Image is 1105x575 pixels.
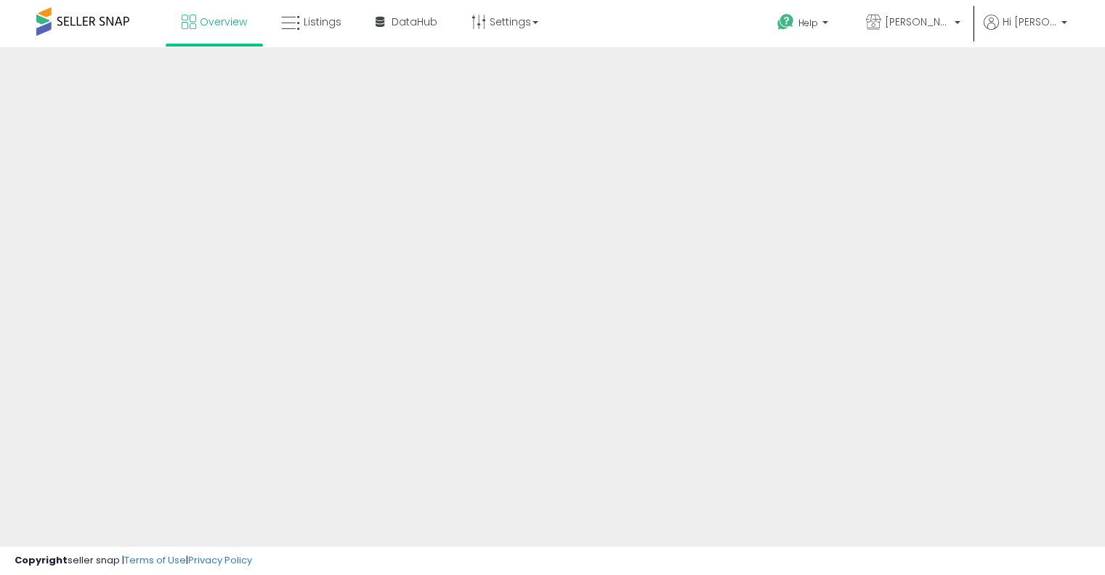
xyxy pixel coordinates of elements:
span: Listings [304,15,341,29]
a: Help [766,2,843,47]
span: DataHub [392,15,437,29]
strong: Copyright [15,553,68,567]
div: seller snap | | [15,554,252,568]
i: Get Help [777,13,795,31]
span: Overview [200,15,247,29]
span: Hi [PERSON_NAME] [1003,15,1057,29]
a: Hi [PERSON_NAME] [984,15,1067,47]
span: Help [798,17,818,29]
span: [PERSON_NAME] & [PERSON_NAME] LLC [885,15,950,29]
a: Privacy Policy [188,553,252,567]
a: Terms of Use [124,553,186,567]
